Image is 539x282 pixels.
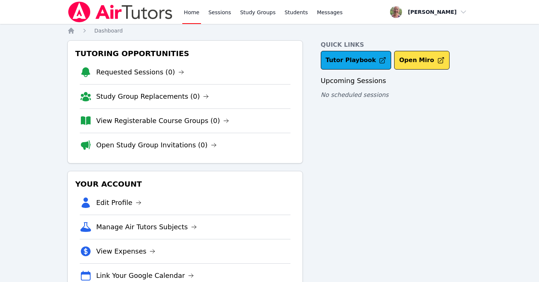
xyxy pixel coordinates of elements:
h3: Your Account [74,177,296,191]
a: Dashboard [94,27,123,34]
h3: Upcoming Sessions [321,76,472,86]
a: Edit Profile [96,197,141,208]
h3: Tutoring Opportunities [74,47,296,60]
button: Open Miro [394,51,449,70]
a: Tutor Playbook [321,51,392,70]
a: View Registerable Course Groups (0) [96,116,229,126]
a: Study Group Replacements (0) [96,91,209,102]
a: Requested Sessions (0) [96,67,184,77]
a: Manage Air Tutors Subjects [96,222,197,232]
a: Open Study Group Invitations (0) [96,140,217,150]
img: Air Tutors [67,1,173,22]
a: Link Your Google Calendar [96,270,194,281]
a: View Expenses [96,246,155,257]
span: Messages [317,9,343,16]
nav: Breadcrumb [67,27,472,34]
h4: Quick Links [321,40,472,49]
span: Dashboard [94,28,123,34]
span: No scheduled sessions [321,91,389,98]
